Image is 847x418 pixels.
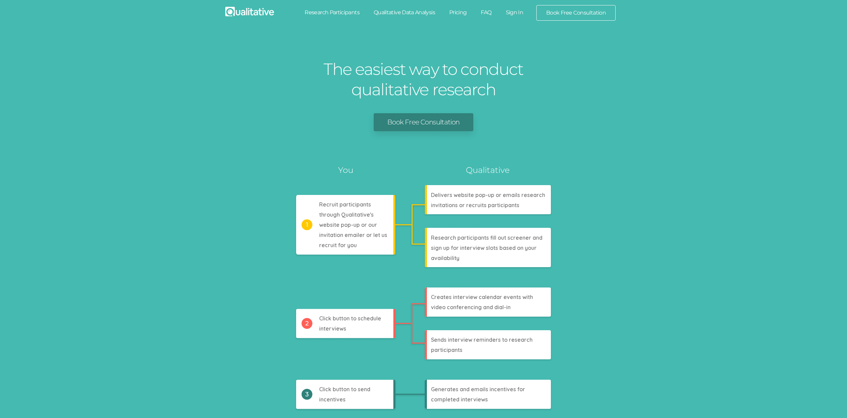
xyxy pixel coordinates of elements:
[319,396,346,403] tspan: incentives
[319,232,387,238] tspan: invitation emailer or let us
[431,202,519,208] tspan: invitations or recruits participants
[431,244,537,251] tspan: sign up for interview slots based on your
[374,113,473,131] a: Book Free Consultation
[442,5,474,20] a: Pricing
[225,7,274,16] img: Qualitative
[338,165,353,175] tspan: You
[499,5,531,20] a: Sign In
[306,221,308,228] tspan: 1
[319,315,381,322] tspan: Click button to schedule
[537,5,615,20] a: Book Free Consultation
[431,304,511,311] tspan: video conferencing and dial-in
[305,320,309,327] tspan: 2
[431,192,545,198] tspan: Delivers website pop-up or emails research
[319,201,371,208] tspan: Recruit participants
[297,5,367,20] a: Research Participants
[319,211,374,218] tspan: through Qualitative's
[319,242,357,248] tspan: recruit for you
[431,346,462,353] tspan: participants
[367,5,442,20] a: Qualitative Data Analysis
[431,234,542,241] tspan: Research participants fill out screener and
[319,386,370,393] tspan: Click button to send
[319,325,346,332] tspan: interviews
[431,386,525,393] tspan: Generates and emails incentives for
[466,165,510,175] tspan: Qualitative
[431,294,533,300] tspan: Creates interview calendar events with
[431,396,488,403] tspan: completed interviews
[474,5,498,20] a: FAQ
[319,221,377,228] tspan: website pop-up or our
[431,255,459,261] tspan: availability
[305,391,309,398] tspan: 3
[322,59,525,100] h1: The easiest way to conduct qualitative research
[431,336,533,343] tspan: Sends interview reminders to research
